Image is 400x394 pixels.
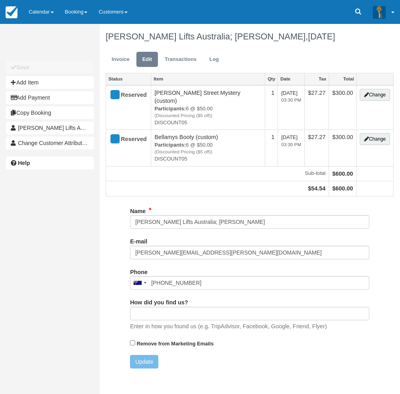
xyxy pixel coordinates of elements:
td: $27.27 [305,130,329,166]
button: Change [360,89,390,101]
td: $300.00 [329,130,357,166]
td: $300.00 [329,85,357,130]
em: DISCOUNT05 [154,119,262,127]
strong: Remove from Marketing Emails [137,341,214,347]
a: [PERSON_NAME] Lifts Australia; [PERSON_NAME] [6,122,94,134]
button: Change Customer Attribution [6,137,94,149]
a: Invoice [106,52,136,67]
img: checkfront-main-nav-mini-logo.png [6,6,18,18]
strong: Participants [154,106,185,112]
em: 6 @ $50.00 [154,105,262,119]
div: Reserved [109,89,141,102]
input: Remove from Marketing Emails [130,340,135,345]
em: 03:30 PM [281,141,301,148]
a: Help [6,157,94,169]
img: A3 [373,6,386,18]
td: Bellamys Booty (custom) [151,130,265,166]
div: Australia: +61 [130,276,149,289]
label: Name [130,204,146,216]
label: Phone [130,265,148,276]
strong: $600.00 [332,185,353,192]
a: Edit [136,52,158,67]
a: Qty [265,73,278,84]
button: Update [130,355,158,369]
a: Date [278,73,304,84]
td: [PERSON_NAME] Street Mystery (custom) [151,85,265,130]
span: [DATE] [281,90,301,104]
em: (Discounted Pricing ($5 off)) [154,149,262,155]
a: Item [151,73,265,84]
button: Copy Booking [6,106,94,119]
em: 03:30 PM [281,97,301,104]
button: Add Item [6,76,94,89]
td: 1 [265,85,278,130]
h1: [PERSON_NAME] Lifts Australia; [PERSON_NAME], [106,32,394,41]
b: Help [18,160,30,166]
button: Add Payment [6,91,94,104]
span: Change Customer Attribution [18,140,90,146]
label: E-mail [130,235,147,246]
a: Total [329,73,356,84]
a: Transactions [159,52,203,67]
b: Save [16,64,30,71]
div: Reserved [109,133,141,146]
p: Enter in how you found us (e.g. TripAdvisor, Facebook, Google, Friend, Flyer) [130,322,327,331]
em: DISCOUNT05 [154,155,262,163]
a: Tax [305,73,329,84]
a: Status [106,73,151,84]
span: [DATE] [308,31,335,41]
strong: $600.00 [332,171,353,177]
span: [PERSON_NAME] Lifts Australia; [PERSON_NAME] [18,125,148,131]
a: Log [203,52,225,67]
td: $27.27 [305,85,329,130]
strong: Participants [154,142,185,148]
em: Sub-total [109,170,325,177]
span: [DATE] [281,134,301,148]
td: 1 [265,130,278,166]
em: 6 @ $50.00 [154,141,262,155]
button: Save [6,61,94,74]
button: Change [360,133,390,145]
label: How did you find us? [130,296,188,307]
em: (Discounted Pricing ($5 off)) [154,112,262,119]
strong: $54.54 [308,185,325,192]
